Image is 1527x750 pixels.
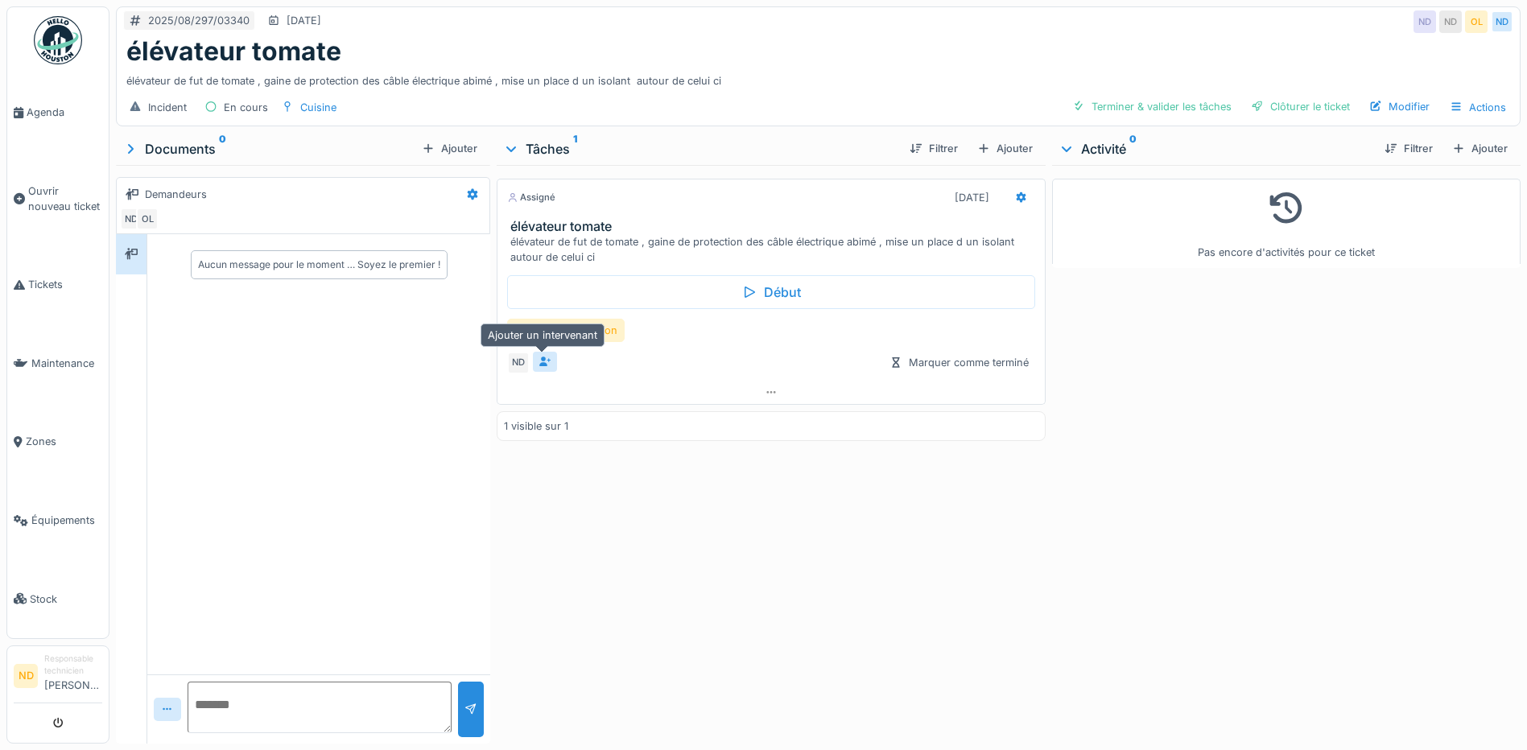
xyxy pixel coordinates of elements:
span: Agenda [27,105,102,120]
div: [DATE] [287,13,321,28]
div: OL [1465,10,1488,33]
sup: 0 [1129,139,1137,159]
a: Tickets [7,245,109,324]
span: Zones [26,434,102,449]
div: élévateur de fut de tomate , gaine de protection des câble électrique abimé , mise un place d un ... [126,67,1510,89]
div: Cuisine [300,100,336,115]
div: Incident [148,100,187,115]
div: ND [1439,10,1462,33]
div: Actions [1442,96,1513,119]
div: Aucun message pour le moment … Soyez le premier ! [198,258,440,272]
span: Maintenance [31,356,102,371]
a: Ouvrir nouveau ticket [7,152,109,246]
div: Tâches [503,139,897,159]
div: Marquer comme terminé [883,352,1035,373]
div: Ajouter [1446,138,1514,159]
div: [DATE] [955,190,989,205]
span: Stock [30,591,102,607]
div: Filtrer [1378,138,1439,159]
sup: 1 [573,139,577,159]
span: Tickets [28,277,102,292]
div: Responsable technicien [44,653,102,678]
div: OL [136,208,159,230]
a: Agenda [7,73,109,152]
div: Activité [1059,139,1372,159]
a: Équipements [7,481,109,560]
li: [PERSON_NAME] [44,653,102,699]
img: Badge_color-CXgf-gQk.svg [34,16,82,64]
h1: élévateur tomate [126,36,341,67]
div: En cours [224,100,268,115]
div: ND [120,208,142,230]
a: Maintenance [7,324,109,403]
div: Ajouter [415,138,484,159]
div: Pas encore d'activités pour ce ticket [1063,186,1510,261]
div: Ajouter [971,138,1039,159]
li: ND [14,664,38,688]
div: Début [507,275,1035,309]
div: Terminer & valider les tâches [1066,96,1238,117]
div: Assigné [507,191,555,204]
div: 2025/08/297/03340 [148,13,250,28]
div: Ajouter un intervenant [481,323,605,347]
span: Ouvrir nouveau ticket [28,183,102,214]
div: Clôturer le ticket [1244,96,1356,117]
div: 1 visible sur 1 [504,418,568,434]
div: ND [1414,10,1436,33]
a: Stock [7,559,109,638]
div: Demandeurs [145,187,207,202]
div: Filtrer [903,138,964,159]
div: fin d'intervention [507,319,625,342]
sup: 0 [219,139,226,159]
a: Zones [7,402,109,481]
h3: élévateur tomate [510,219,1038,234]
div: Documents [122,139,415,159]
span: Équipements [31,513,102,528]
div: élévateur de fut de tomate , gaine de protection des câble électrique abimé , mise un place d un ... [510,234,1038,265]
a: ND Responsable technicien[PERSON_NAME] [14,653,102,703]
div: ND [1491,10,1513,33]
div: Modifier [1363,96,1436,117]
div: ND [507,352,530,374]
